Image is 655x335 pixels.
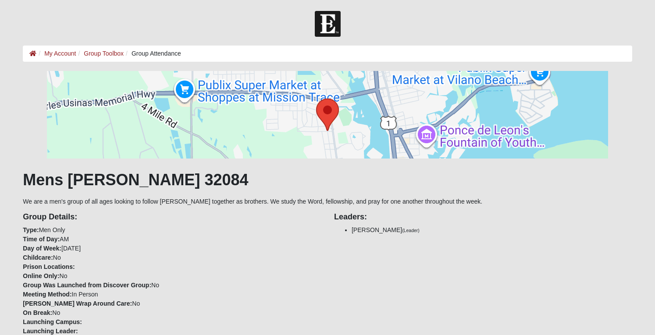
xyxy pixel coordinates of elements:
strong: Time of Day: [23,236,60,243]
li: Group Attendance [124,49,181,58]
a: Group Toolbox [84,50,124,57]
strong: Group Was Launched from Discover Group: [23,282,151,289]
strong: Meeting Method: [23,291,71,298]
h4: Leaders: [334,212,632,222]
strong: Day of Week: [23,245,61,252]
img: Church of Eleven22 Logo [315,11,341,37]
strong: Type: [23,226,39,233]
strong: Childcare: [23,254,53,261]
h4: Group Details: [23,212,321,222]
strong: [PERSON_NAME] Wrap Around Care: [23,300,132,307]
small: (Leader) [402,228,420,233]
a: My Account [44,50,76,57]
strong: Online Only: [23,272,59,279]
h1: Mens [PERSON_NAME] 32084 [23,170,632,189]
li: [PERSON_NAME] [352,226,632,235]
strong: Prison Locations: [23,263,75,270]
strong: On Break: [23,309,52,316]
strong: Launching Campus: [23,318,82,325]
